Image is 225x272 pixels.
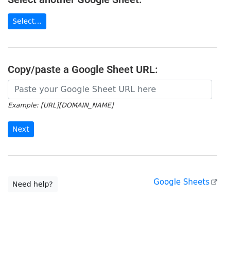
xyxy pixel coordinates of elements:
h4: Copy/paste a Google Sheet URL: [8,63,217,76]
small: Example: [URL][DOMAIN_NAME] [8,101,113,109]
a: Need help? [8,176,58,192]
iframe: Chat Widget [174,223,225,272]
input: Next [8,121,34,137]
a: Google Sheets [153,177,217,187]
input: Paste your Google Sheet URL here [8,80,212,99]
a: Select... [8,13,46,29]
